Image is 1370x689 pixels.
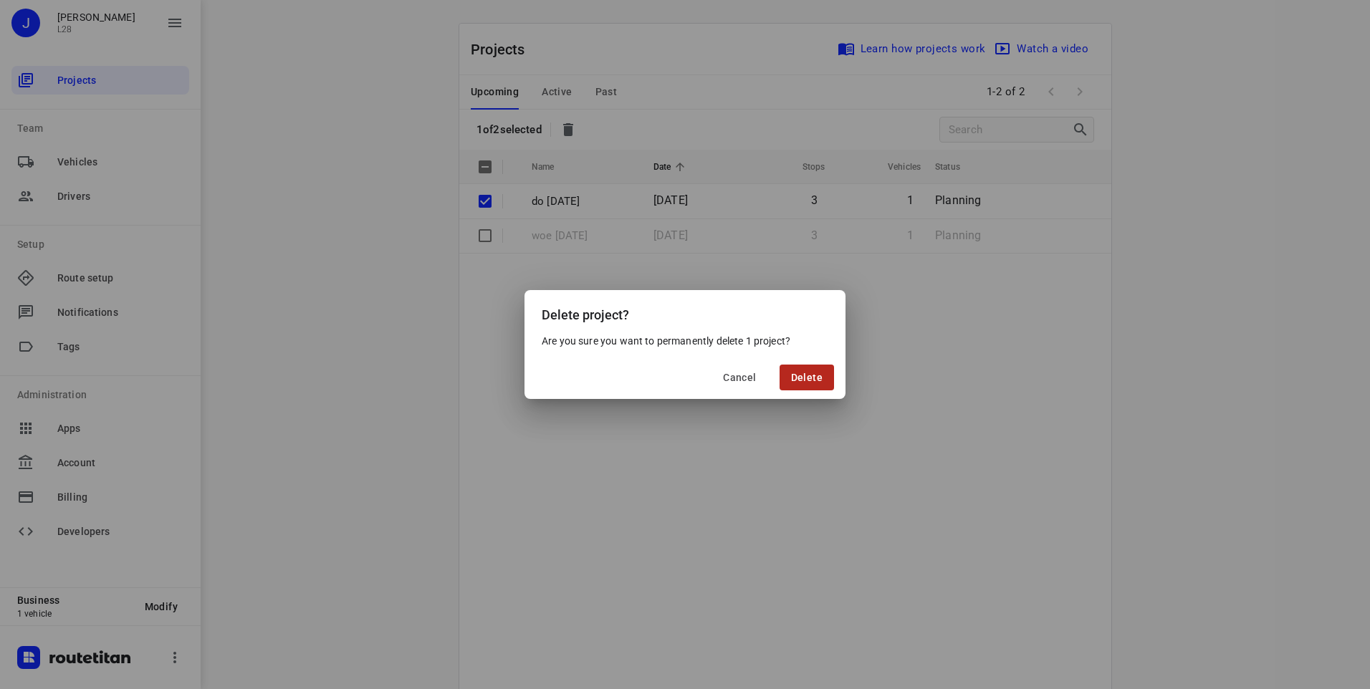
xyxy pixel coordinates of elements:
p: Are you sure you want to permanently delete 1 project? [542,334,828,348]
span: Delete [791,372,823,383]
span: Cancel [723,372,756,383]
button: Cancel [712,365,767,390]
div: Delete project? [524,290,846,334]
button: Delete [780,365,834,390]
